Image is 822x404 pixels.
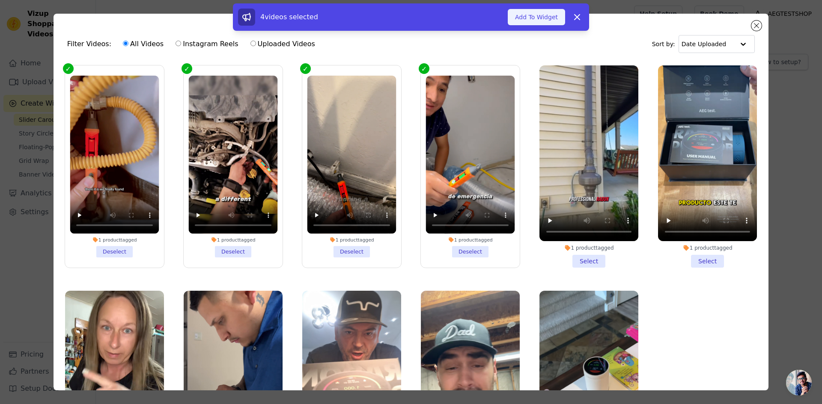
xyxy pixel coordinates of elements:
div: 1 product tagged [70,237,159,243]
div: Filter Videos: [67,34,320,54]
div: 1 product tagged [188,237,277,243]
div: Sort by: [652,35,755,53]
label: All Videos [122,38,164,50]
div: 1 product tagged [539,245,638,251]
div: 1 product tagged [307,237,396,243]
button: Add To Widget [508,9,565,25]
div: 1 product tagged [658,245,757,251]
label: Uploaded Videos [250,38,316,50]
a: 开放式聊天 [786,370,812,395]
label: Instagram Reels [175,38,238,50]
span: 4 videos selected [260,13,318,21]
div: 1 product tagged [426,237,515,243]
